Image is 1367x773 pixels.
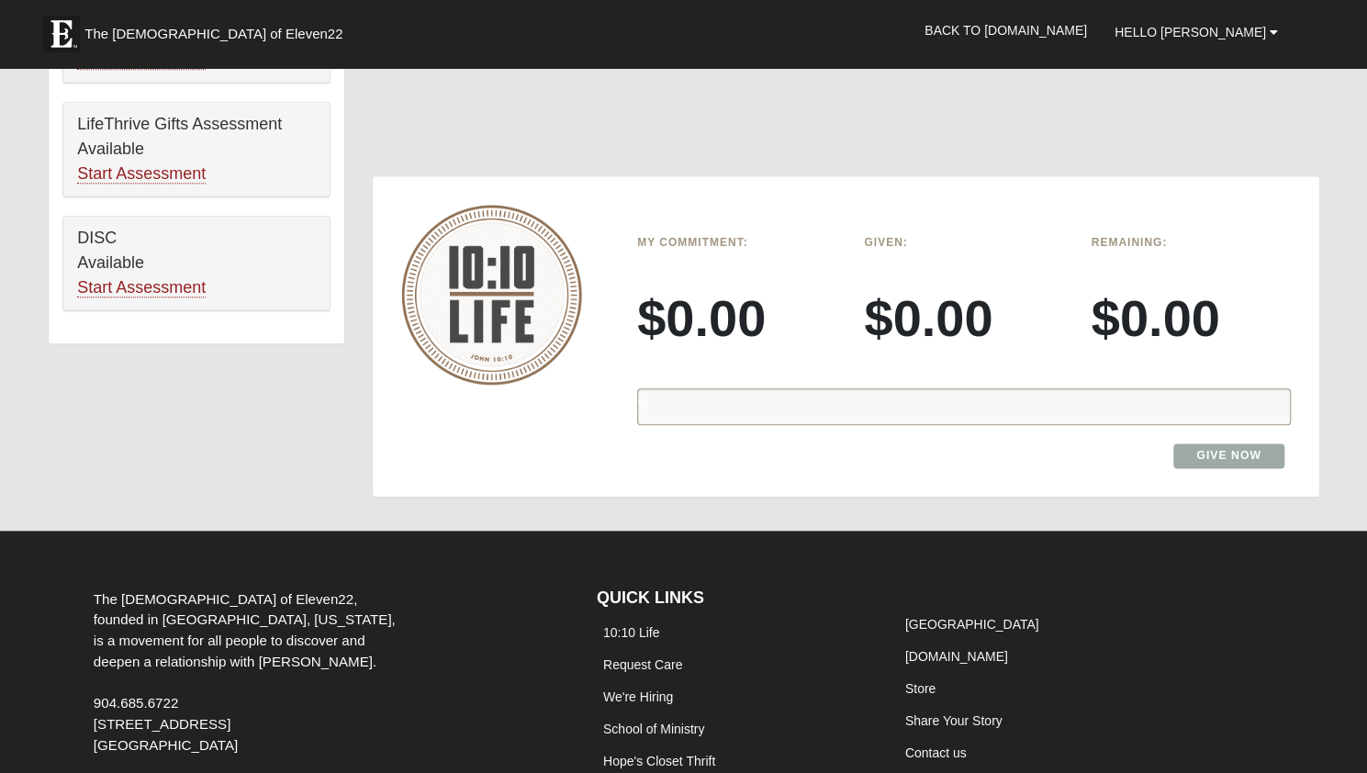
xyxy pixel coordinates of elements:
img: Eleven22 logo [43,16,80,52]
a: [DOMAIN_NAME] [905,649,1008,664]
span: [GEOGRAPHIC_DATA] [94,737,238,753]
span: The [DEMOGRAPHIC_DATA] of Eleven22 [84,25,342,43]
div: The [DEMOGRAPHIC_DATA] of Eleven22, founded in [GEOGRAPHIC_DATA], [US_STATE], is a movement for a... [80,589,415,756]
a: The [DEMOGRAPHIC_DATA] of Eleven22 [34,6,401,52]
a: Give Now [1173,443,1284,468]
div: LifeThrive Gifts Assessment Available [63,103,330,196]
a: Store [905,681,936,696]
a: Start Assessment [77,278,206,297]
a: Start Assessment [77,164,206,184]
a: 10:10 Life [603,625,660,640]
img: 10-10-Life-logo-round-no-scripture.png [401,205,582,385]
a: [GEOGRAPHIC_DATA] [905,617,1039,632]
a: Request Care [603,657,682,672]
h4: QUICK LINKS [597,588,871,609]
h3: $0.00 [1092,287,1291,349]
a: Hope's Closet Thrift [603,754,715,768]
a: We're Hiring [603,689,673,704]
h3: $0.00 [864,287,1063,349]
h6: Given: [864,236,1063,249]
h6: Remaining: [1092,236,1291,249]
h3: $0.00 [637,287,836,349]
h6: My Commitment: [637,236,836,249]
div: DISC Available [63,217,330,310]
a: Back to [DOMAIN_NAME] [911,7,1101,53]
a: Contact us [905,745,967,760]
span: Hello [PERSON_NAME] [1115,25,1266,39]
a: Share Your Story [905,713,1003,728]
a: School of Ministry [603,722,704,736]
a: Hello [PERSON_NAME] [1101,9,1292,55]
a: Start Assessment [77,50,206,70]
